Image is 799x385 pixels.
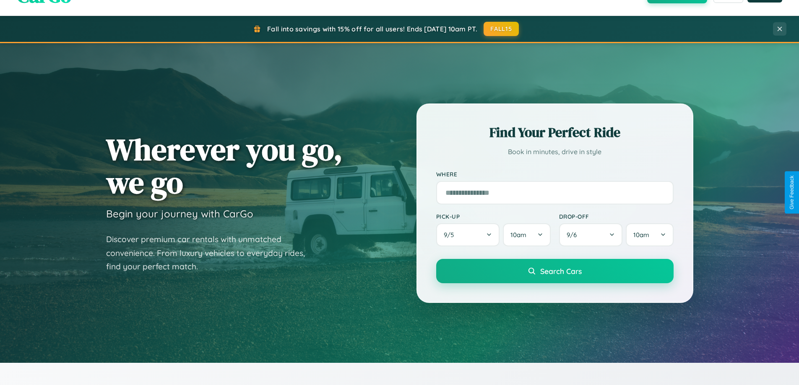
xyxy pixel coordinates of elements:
label: Pick-up [436,213,551,220]
button: Search Cars [436,259,674,283]
h3: Begin your journey with CarGo [106,207,253,220]
span: Search Cars [540,266,582,276]
p: Discover premium car rentals with unmatched convenience. From luxury vehicles to everyday rides, ... [106,233,316,274]
h1: Wherever you go, we go [106,133,343,199]
button: 9/6 [559,223,623,246]
span: 10am [633,231,649,239]
button: 10am [503,223,550,246]
h2: Find Your Perfect Ride [436,123,674,142]
button: 9/5 [436,223,500,246]
label: Drop-off [559,213,674,220]
span: 10am [510,231,526,239]
span: 9 / 6 [567,231,581,239]
p: Book in minutes, drive in style [436,146,674,158]
button: FALL15 [484,22,519,36]
div: Give Feedback [789,176,795,209]
button: 10am [626,223,673,246]
label: Where [436,171,674,178]
span: 9 / 5 [444,231,458,239]
span: Fall into savings with 15% off for all users! Ends [DATE] 10am PT. [267,25,477,33]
